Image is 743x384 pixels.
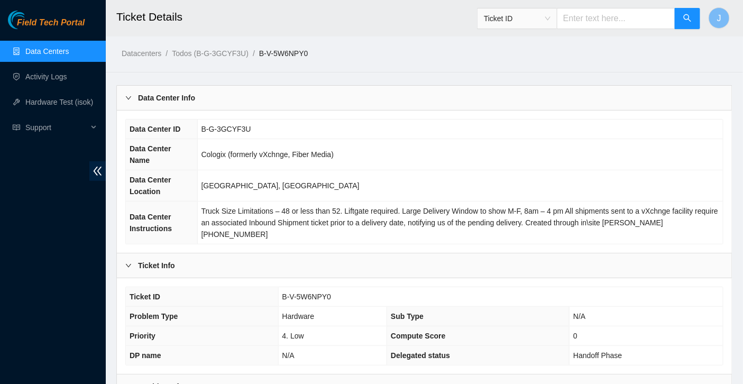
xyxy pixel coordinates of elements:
[138,92,195,104] b: Data Center Info
[573,351,622,360] span: Handoff Phase
[282,292,332,301] span: B-V-5W6NPY0
[573,332,577,340] span: 0
[13,124,20,131] span: read
[709,7,730,29] button: J
[138,260,175,271] b: Ticket Info
[130,351,161,360] span: DP name
[130,176,171,196] span: Data Center Location
[259,49,308,58] a: B-V-5W6NPY0
[391,332,445,340] span: Compute Score
[25,72,67,81] a: Activity Logs
[201,207,719,239] span: Truck Size Limitations – 48 or less than 52. Liftgate required. Large Delivery Window to show M-F...
[130,125,180,133] span: Data Center ID
[201,125,251,133] span: B-G-3GCYF3U
[125,262,132,269] span: right
[201,181,360,190] span: [GEOGRAPHIC_DATA], [GEOGRAPHIC_DATA]
[282,332,304,340] span: 4. Low
[130,144,171,164] span: Data Center Name
[117,86,732,110] div: Data Center Info
[683,14,692,24] span: search
[557,8,675,29] input: Enter text here...
[573,312,585,321] span: N/A
[125,95,132,101] span: right
[253,49,255,58] span: /
[717,12,721,25] span: J
[282,351,295,360] span: N/A
[201,150,334,159] span: Cologix (formerly vXchnge, Fiber Media)
[117,253,732,278] div: Ticket Info
[8,11,53,29] img: Akamai Technologies
[122,49,161,58] a: Datacenters
[130,213,172,233] span: Data Center Instructions
[130,312,178,321] span: Problem Type
[25,98,93,106] a: Hardware Test (isok)
[130,292,160,301] span: Ticket ID
[172,49,249,58] a: Todos (B-G-3GCYF3U)
[391,351,450,360] span: Delegated status
[8,19,85,33] a: Akamai TechnologiesField Tech Portal
[130,332,155,340] span: Priority
[484,11,551,26] span: Ticket ID
[89,161,106,181] span: double-left
[25,47,69,56] a: Data Centers
[675,8,700,29] button: search
[166,49,168,58] span: /
[25,117,88,138] span: Support
[17,18,85,28] span: Field Tech Portal
[282,312,315,321] span: Hardware
[391,312,424,321] span: Sub Type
